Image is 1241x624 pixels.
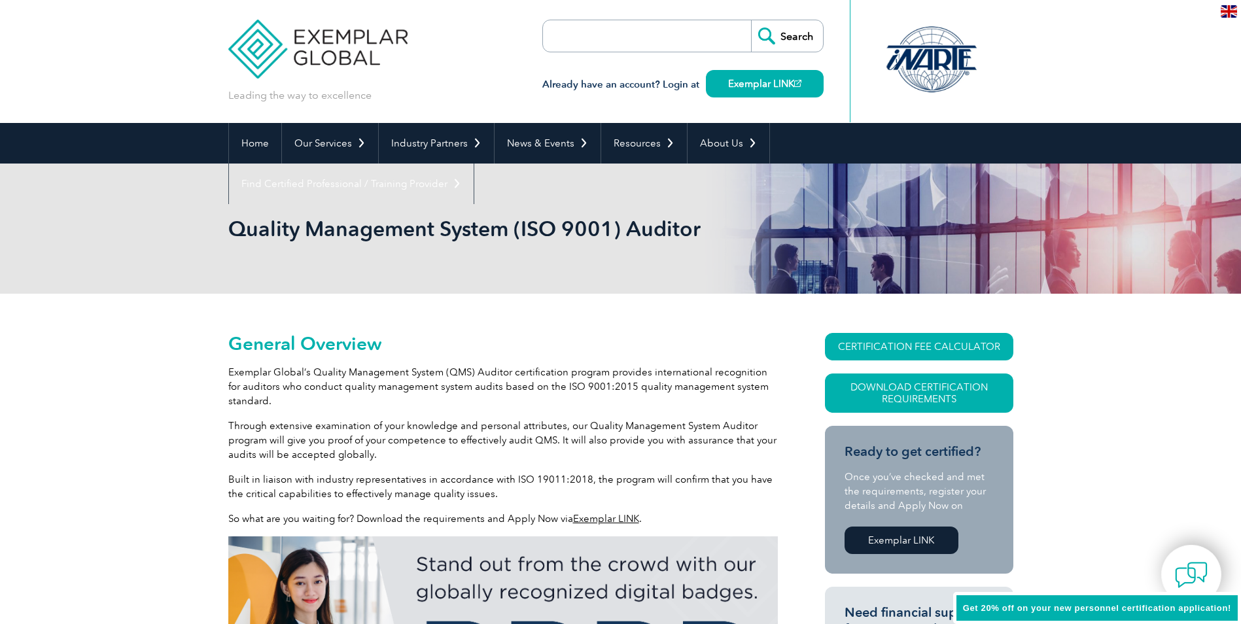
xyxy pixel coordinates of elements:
[845,470,994,513] p: Once you’ve checked and met the requirements, register your details and Apply Now on
[282,123,378,164] a: Our Services
[542,77,824,93] h3: Already have an account? Login at
[825,333,1013,360] a: CERTIFICATION FEE CALCULATOR
[228,511,778,526] p: So what are you waiting for? Download the requirements and Apply Now via .
[229,164,474,204] a: Find Certified Professional / Training Provider
[229,123,281,164] a: Home
[794,80,801,87] img: open_square.png
[228,365,778,408] p: Exemplar Global’s Quality Management System (QMS) Auditor certification program provides internat...
[228,419,778,462] p: Through extensive examination of your knowledge and personal attributes, our Quality Management S...
[573,513,639,525] a: Exemplar LINK
[706,70,824,97] a: Exemplar LINK
[228,88,372,103] p: Leading the way to excellence
[825,373,1013,413] a: Download Certification Requirements
[963,603,1231,613] span: Get 20% off on your new personnel certification application!
[1221,5,1237,18] img: en
[845,527,958,554] a: Exemplar LINK
[601,123,687,164] a: Resources
[228,216,731,241] h1: Quality Management System (ISO 9001) Auditor
[751,20,823,52] input: Search
[228,472,778,501] p: Built in liaison with industry representatives in accordance with ISO 19011:2018, the program wil...
[379,123,494,164] a: Industry Partners
[688,123,769,164] a: About Us
[845,443,994,460] h3: Ready to get certified?
[495,123,601,164] a: News & Events
[1175,559,1208,591] img: contact-chat.png
[228,333,778,354] h2: General Overview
